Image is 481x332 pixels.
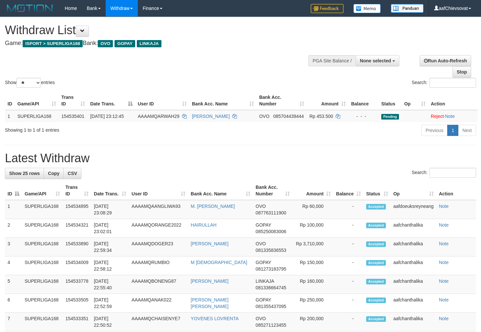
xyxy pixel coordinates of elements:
div: - - - [351,113,376,120]
td: aafchanthalika [391,219,436,238]
td: 1 [5,200,22,219]
img: MOTION_logo.png [5,3,55,13]
td: SUPERLIGA168 [22,256,63,275]
td: Rp 160,000 [292,275,333,294]
td: aafchanthalika [391,275,436,294]
img: panduan.png [391,4,424,13]
td: - [333,219,364,238]
td: SUPERLIGA168 [22,294,63,313]
h4: Game: Bank: [5,40,314,47]
td: [DATE] 23:02:01 [91,219,129,238]
td: SUPERLIGA168 [15,110,59,122]
span: Accepted [366,223,386,228]
td: 3 [5,238,22,256]
a: CSV [63,168,81,179]
td: Rp 200,000 [292,313,333,331]
span: 154535401 [61,114,84,119]
td: 154533505 [63,294,91,313]
td: - [333,238,364,256]
a: Reject [431,114,444,119]
span: Copy 081355437095 to clipboard [256,304,286,309]
a: Note [439,241,449,246]
span: Copy 085271123455 to clipboard [256,322,286,328]
td: - [333,313,364,331]
th: Status [379,91,402,110]
span: Copy 081273183795 to clipboard [256,266,286,272]
span: GOPAY [256,297,271,302]
td: - [333,294,364,313]
img: Button%20Memo.svg [353,4,381,13]
th: Op: activate to sort column ascending [402,91,428,110]
td: SUPERLIGA168 [22,275,63,294]
h1: Latest Withdraw [5,152,476,165]
td: 1 [5,110,15,122]
td: AAAAMQANAK022 [129,294,188,313]
input: Search: [429,78,476,88]
td: AAAAMQCHAISENYE7 [129,313,188,331]
span: Pending [381,114,399,120]
td: · [428,110,478,122]
span: Show 25 rows [9,171,40,176]
th: Trans ID: activate to sort column ascending [63,181,91,200]
td: aafchanthalika [391,256,436,275]
span: Accepted [366,279,386,284]
th: Game/API: activate to sort column ascending [15,91,59,110]
th: Date Trans.: activate to sort column descending [88,91,135,110]
th: Status: activate to sort column ascending [364,181,391,200]
a: Note [439,204,449,209]
span: Accepted [366,241,386,247]
td: - [333,200,364,219]
a: Note [439,316,449,321]
th: Action [436,181,476,200]
label: Show entries [5,78,55,88]
td: 7 [5,313,22,331]
td: [DATE] 22:52:59 [91,294,129,313]
td: AAAAMQAANGLIWA93 [129,200,188,219]
td: 154533890 [63,238,91,256]
a: Note [439,260,449,265]
td: 154533351 [63,313,91,331]
td: Rp 100,000 [292,219,333,238]
td: aafchanthalika [391,238,436,256]
td: Rp 3,710,000 [292,238,333,256]
td: SUPERLIGA168 [22,219,63,238]
td: aafchanthalika [391,294,436,313]
th: Bank Acc. Number: activate to sort column ascending [253,181,292,200]
label: Search: [412,168,476,178]
a: [PERSON_NAME] [191,278,228,284]
a: Run Auto-Refresh [420,55,471,66]
span: GOPAY [256,222,271,228]
a: Note [439,278,449,284]
div: Showing 1 to 1 of 1 entries [5,124,196,133]
span: OVO [256,316,266,321]
span: Copy 085704439444 to clipboard [273,114,304,119]
span: OVO [259,114,269,119]
h1: Withdraw List [5,24,314,37]
th: Bank Acc. Number: activate to sort column ascending [257,91,307,110]
td: Rp 150,000 [292,256,333,275]
td: 154534321 [63,219,91,238]
span: CSV [68,171,77,176]
th: User ID: activate to sort column ascending [135,91,189,110]
td: SUPERLIGA168 [22,238,63,256]
th: Bank Acc. Name: activate to sort column ascending [188,181,253,200]
a: Note [445,114,455,119]
a: Stop [452,66,471,77]
img: Feedback.jpg [311,4,344,13]
td: aafdoeuksreyneang [391,200,436,219]
td: - [333,275,364,294]
span: OVO [98,40,113,47]
td: SUPERLIGA168 [22,200,63,219]
th: User ID: activate to sort column ascending [129,181,188,200]
span: GOPAY [256,260,271,265]
span: OVO [256,241,266,246]
a: M. [PERSON_NAME] [191,204,235,209]
th: Balance [348,91,379,110]
span: Accepted [366,260,386,266]
a: YOVENES LOVRENTA [191,316,239,321]
span: [DATE] 23:12:45 [90,114,124,119]
input: Search: [429,168,476,178]
td: [DATE] 22:59:34 [91,238,129,256]
th: ID [5,91,15,110]
th: ID: activate to sort column descending [5,181,22,200]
